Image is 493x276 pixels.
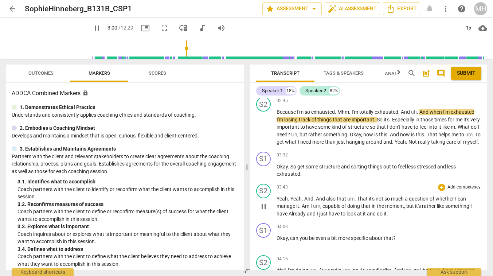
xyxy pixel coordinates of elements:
button: View player as separate pane [177,22,190,35]
span: I [298,139,300,145]
span: into [429,124,438,130]
div: 3. 1. Identifies what to accomplish [17,178,238,186]
button: Fullscreen [158,22,171,35]
span: Assessment is enabled for this document. The competency model is locked and follows the assessmen... [82,90,89,96]
span: , [286,267,288,273]
span: it [296,203,299,209]
span: And [419,109,430,115]
span: 04:16 [277,256,288,262]
span: more_vert [441,4,450,13]
span: for [448,117,455,123]
span: in [372,203,377,209]
p: Coach partners with the client to define what the client believes they need to address to achieve... [17,253,238,268]
span: care [446,139,457,145]
span: are [343,117,352,123]
span: it's [415,203,422,209]
span: and [383,139,392,145]
span: of [342,124,348,130]
span: That [357,196,369,202]
span: I [310,203,313,209]
div: Change speaker [256,223,271,238]
span: I [470,203,472,209]
span: Filler word [309,267,317,273]
span: like [437,203,445,209]
span: ? [393,235,396,241]
span: Markers [89,70,110,76]
span: to [392,164,398,170]
span: times [434,117,448,123]
span: me [455,117,463,123]
span: so [370,124,376,130]
span: don't [390,124,402,130]
span: do [471,124,478,130]
span: ? [287,132,291,137]
span: Okay [277,164,288,170]
span: important [352,117,374,123]
span: feel [419,124,429,130]
span: 03:32 [277,152,288,158]
span: about [369,235,384,241]
span: Filler word [411,109,417,115]
span: and [341,164,351,170]
span: me [451,132,459,137]
div: Speaker 1 [262,87,283,94]
div: 3. 3. Explores what is important [17,223,238,230]
span: . [302,196,304,202]
span: it [438,124,442,130]
span: Filler word [291,132,297,137]
span: really [418,139,431,145]
span: . [288,164,290,170]
span: can [458,196,466,202]
span: . [288,196,290,202]
span: AI Assessment [328,4,377,13]
span: . [374,117,377,123]
span: . [390,117,392,123]
span: get [297,164,306,170]
button: Assessment [262,2,322,15]
span: exhausted [451,109,474,115]
span: Not [408,139,418,145]
span: . [392,139,395,145]
span: Mhm [337,109,349,115]
button: MH [474,2,487,15]
span: , [441,267,443,273]
span: Submit [457,70,476,77]
span: of [457,139,463,145]
span: I [455,196,458,202]
span: around [366,139,383,145]
span: structure [319,164,341,170]
p: Understands and consistently applies coaching ethics and standards of coaching. [12,111,238,119]
span: capable [322,203,341,209]
button: Please Do Not Submit until your Assessment is Complete [451,67,481,80]
span: volume_up [217,24,226,32]
div: Change speaker [256,184,271,198]
span: have [423,267,435,273]
span: hanging [346,139,366,145]
span: Especially [392,117,415,123]
span: move_down [179,24,188,32]
span: m [451,124,455,130]
div: 18% [286,87,296,94]
span: to [459,132,465,137]
span: That [427,132,438,137]
span: have [402,124,414,130]
span: , [351,267,353,273]
span: . [349,109,352,115]
span: , [288,235,290,241]
span: , [404,203,406,209]
span: And [401,109,411,115]
span: . [398,109,401,115]
span: get [277,139,285,145]
span: Export [386,4,417,13]
span: you [300,235,309,241]
span: Ayurvedic [319,267,341,273]
span: I [317,211,319,217]
span: question [409,196,430,202]
span: arrow_drop_down [310,4,318,13]
span: things [317,117,333,123]
span: that [337,196,347,202]
span: So [377,117,384,123]
span: Filler word [347,196,355,202]
p: Coach partners with the client to identify or reconfirm what the client wants to accomplish in th... [17,186,238,201]
span: comment [437,69,445,78]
